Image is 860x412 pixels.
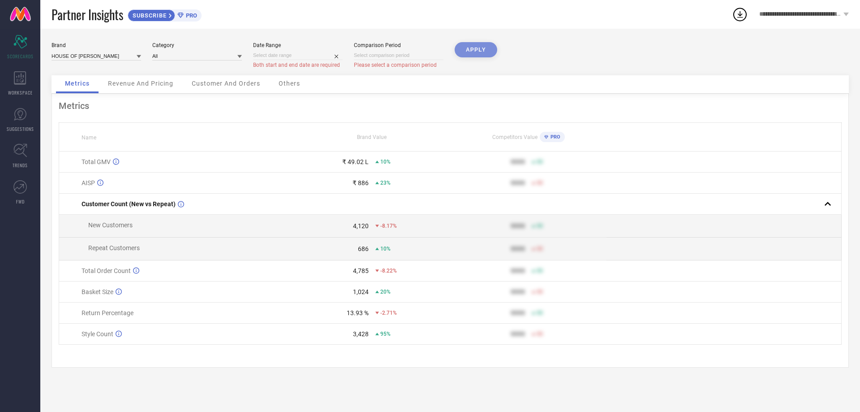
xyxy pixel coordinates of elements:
div: 9999 [511,179,525,186]
span: PRO [548,134,560,140]
div: Brand [52,42,141,48]
span: 50 [537,289,543,295]
span: SCORECARDS [7,53,34,60]
span: New Customers [88,221,133,229]
span: 50 [537,331,543,337]
div: 9999 [511,330,525,338]
span: Others [279,80,300,87]
span: Customer Count (New vs Repeat) [82,200,176,208]
span: 50 [537,268,543,274]
span: Style Count [82,330,113,338]
div: 4,785 [353,267,369,274]
span: Please select a comparison period [354,62,437,68]
span: Name [82,134,96,141]
span: -2.71% [380,310,397,316]
input: Select comparison period [354,51,443,60]
div: 4,120 [353,222,369,230]
span: TRENDS [13,162,28,169]
span: Brand Value [357,134,387,140]
div: 9999 [511,309,525,317]
span: 10% [380,246,391,252]
span: Both start and end date are required [253,62,340,68]
span: 10% [380,159,391,165]
a: SUBSCRIBEPRO [128,7,202,22]
input: Select date range [253,51,343,60]
span: PRO [184,12,197,19]
div: Open download list [732,6,748,22]
span: 50 [537,246,543,252]
div: 9999 [511,267,525,274]
div: 686 [358,245,369,252]
span: WORKSPACE [8,89,33,96]
span: -8.17% [380,223,397,229]
div: 9999 [511,158,525,165]
span: AISP [82,179,95,186]
div: 3,428 [353,330,369,338]
span: 50 [537,159,543,165]
span: Repeat Customers [88,244,140,252]
div: ₹ 49.02 L [342,158,369,165]
div: ₹ 886 [353,179,369,186]
div: Metrics [59,100,842,111]
span: 20% [380,289,391,295]
span: 50 [537,180,543,186]
span: Partner Insights [52,5,123,24]
span: Basket Size [82,288,113,295]
span: 23% [380,180,391,186]
span: Competitors Value [492,134,537,140]
span: 50 [537,223,543,229]
span: SUBSCRIBE [128,12,169,19]
div: Comparison Period [354,42,443,48]
span: Return Percentage [82,309,133,317]
span: -8.22% [380,268,397,274]
span: SUGGESTIONS [7,126,34,132]
span: Revenue And Pricing [108,80,173,87]
span: Total Order Count [82,267,131,274]
span: Customer And Orders [192,80,260,87]
span: Total GMV [82,158,111,165]
span: FWD [16,198,25,205]
div: 9999 [511,222,525,230]
span: 95% [380,331,391,337]
div: 13.93 % [347,309,369,317]
div: Category [152,42,242,48]
div: Date Range [253,42,343,48]
span: 50 [537,310,543,316]
span: Metrics [65,80,90,87]
div: 1,024 [353,288,369,295]
div: 9999 [511,245,525,252]
div: 9999 [511,288,525,295]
